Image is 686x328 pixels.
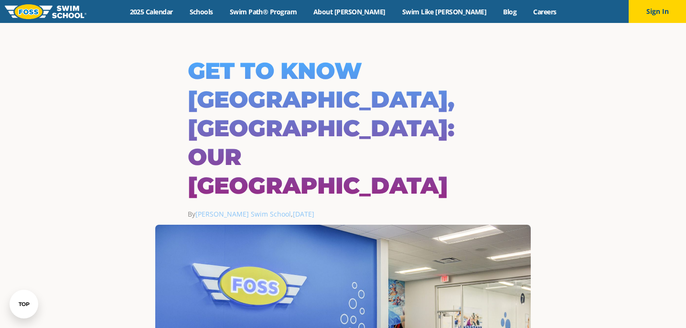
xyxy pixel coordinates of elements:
[305,7,394,16] a: About [PERSON_NAME]
[221,7,305,16] a: Swim Path® Program
[495,7,525,16] a: Blog
[188,56,498,200] h1: Get to Know [GEOGRAPHIC_DATA], [GEOGRAPHIC_DATA]: Our [GEOGRAPHIC_DATA]
[525,7,565,16] a: Careers
[19,301,30,307] div: TOP
[5,4,86,19] img: FOSS Swim School Logo
[195,209,291,219] a: [PERSON_NAME] Swim School
[291,209,314,219] span: ,
[188,209,291,219] span: By
[181,7,221,16] a: Schools
[293,209,314,219] a: [DATE]
[121,7,181,16] a: 2025 Calendar
[394,7,495,16] a: Swim Like [PERSON_NAME]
